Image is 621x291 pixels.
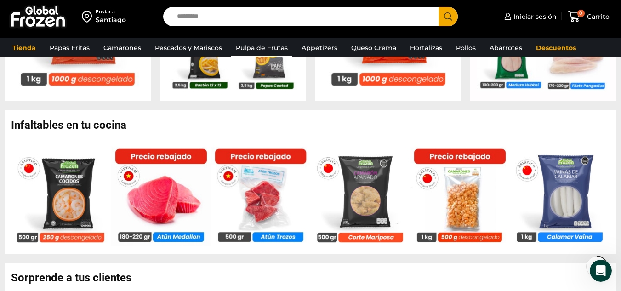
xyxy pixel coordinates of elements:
[405,39,447,57] a: Hortalizas
[11,120,616,131] h2: Infaltables en tu cocina
[590,260,612,282] iframe: Intercom live chat
[297,39,342,57] a: Appetizers
[439,7,458,26] button: Search button
[485,39,527,57] a: Abarrotes
[511,12,557,21] span: Iniciar sesión
[82,9,96,24] img: address-field-icon.svg
[150,39,227,57] a: Pescados y Mariscos
[96,15,126,24] div: Santiago
[99,39,146,57] a: Camarones
[231,39,292,57] a: Pulpa de Frutas
[347,39,401,57] a: Queso Crema
[531,39,581,57] a: Descuentos
[451,39,480,57] a: Pollos
[45,39,94,57] a: Papas Fritas
[577,10,585,17] span: 0
[8,39,40,57] a: Tienda
[96,9,126,15] div: Enviar a
[566,6,612,28] a: 0 Carrito
[585,12,610,21] span: Carrito
[502,7,557,26] a: Iniciar sesión
[11,272,616,283] h2: Sorprende a tus clientes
